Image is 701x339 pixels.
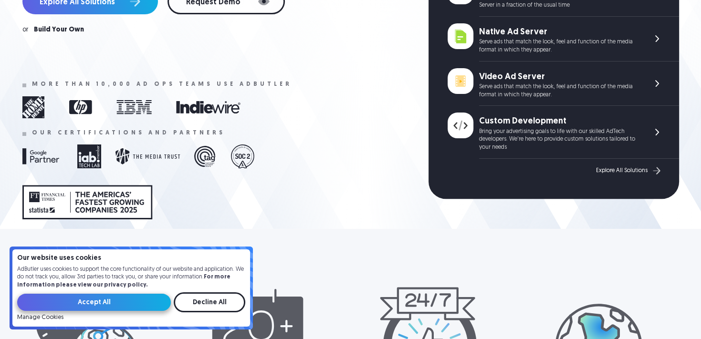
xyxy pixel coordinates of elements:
div: Serve ads that match the look, feel and function of the media format in which they appear. [479,38,639,54]
h4: Our website uses cookies [17,255,245,262]
div: Our certifications and partners [32,130,225,136]
a: Native Ad Server Serve ads that match the look, feel and function of the media format in which th... [448,17,679,62]
div: Serve ads that match the look, feel and function of the media format in which they appear. [479,83,639,99]
a: Explore All Solutions [596,164,663,177]
div: Bring your advertising goals to life with our skilled AdTech developers. We're here to provide cu... [479,128,639,152]
input: Decline All [174,292,245,312]
p: AdButler uses cookies to support the core functionality of our website and application. We do not... [17,266,245,289]
div: Explore All Solutions [596,167,648,174]
input: Accept All [17,294,171,311]
a: Build Your Own [34,27,84,33]
div: Native Ad Server [479,26,639,38]
a: Custom Development Bring your advertising goals to life with our skilled AdTech developers. We're... [448,106,679,159]
div: More than 10,000 ad ops teams use adbutler [32,81,292,88]
a: Manage Cookies [17,314,63,321]
div: or [22,27,28,33]
div: Custom Development [479,115,639,127]
div: Video Ad Server [479,71,639,83]
a: Video Ad Server Serve ads that match the look, feel and function of the media format in which the... [448,62,679,106]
